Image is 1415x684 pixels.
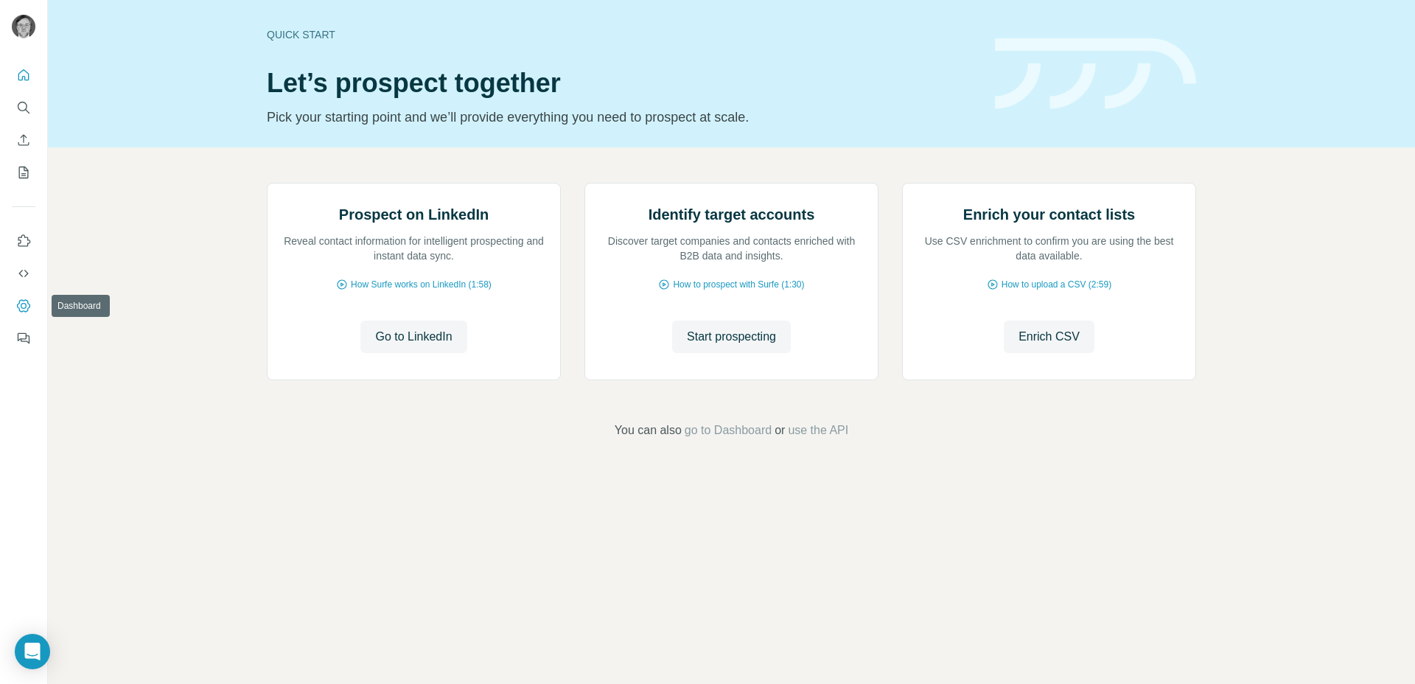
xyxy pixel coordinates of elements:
[12,62,35,88] button: Quick start
[12,159,35,186] button: My lists
[267,69,977,98] h1: Let’s prospect together
[375,328,452,346] span: Go to LinkedIn
[339,204,489,225] h2: Prospect on LinkedIn
[685,422,772,439] button: go to Dashboard
[12,94,35,121] button: Search
[918,234,1181,263] p: Use CSV enrichment to confirm you are using the best data available.
[267,27,977,42] div: Quick start
[649,204,815,225] h2: Identify target accounts
[963,204,1135,225] h2: Enrich your contact lists
[672,321,791,353] button: Start prospecting
[1019,328,1080,346] span: Enrich CSV
[12,293,35,319] button: Dashboard
[673,278,804,291] span: How to prospect with Surfe (1:30)
[282,234,545,263] p: Reveal contact information for intelligent prospecting and instant data sync.
[12,325,35,352] button: Feedback
[600,234,863,263] p: Discover target companies and contacts enriched with B2B data and insights.
[12,127,35,153] button: Enrich CSV
[267,107,977,128] p: Pick your starting point and we’ll provide everything you need to prospect at scale.
[775,422,785,439] span: or
[1002,278,1111,291] span: How to upload a CSV (2:59)
[15,634,50,669] div: Open Intercom Messenger
[687,328,776,346] span: Start prospecting
[12,15,35,38] img: Avatar
[360,321,467,353] button: Go to LinkedIn
[788,422,848,439] button: use the API
[995,38,1196,110] img: banner
[12,260,35,287] button: Use Surfe API
[1004,321,1094,353] button: Enrich CSV
[351,278,492,291] span: How Surfe works on LinkedIn (1:58)
[12,228,35,254] button: Use Surfe on LinkedIn
[615,422,682,439] span: You can also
